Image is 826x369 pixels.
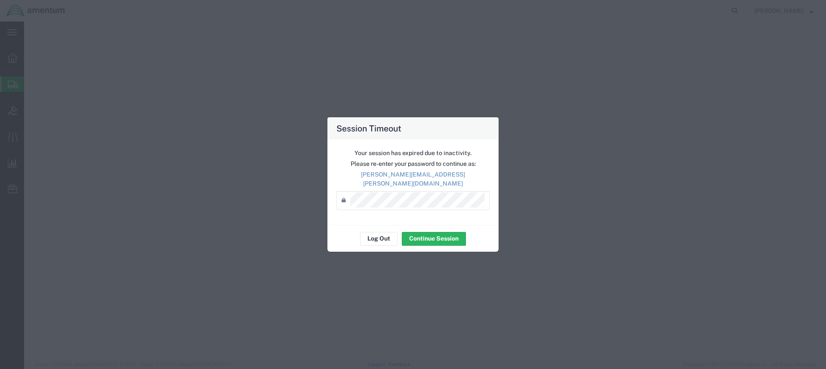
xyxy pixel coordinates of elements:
p: Your session has expired due to inactivity. [336,149,490,158]
h4: Session Timeout [336,122,401,134]
button: Continue Session [402,232,466,246]
button: Log Out [360,232,398,246]
p: [PERSON_NAME][EMAIL_ADDRESS][PERSON_NAME][DOMAIN_NAME] [336,170,490,188]
p: Please re-enter your password to continue as: [336,159,490,168]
